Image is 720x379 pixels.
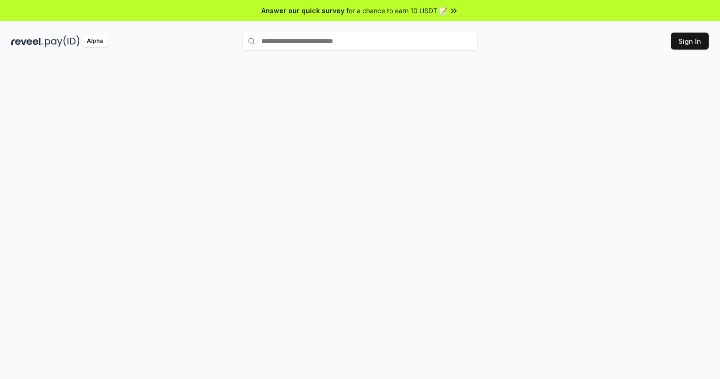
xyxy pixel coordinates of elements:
button: Sign In [671,33,709,50]
img: pay_id [45,35,80,47]
div: Alpha [82,35,108,47]
span: Answer our quick survey [261,6,344,16]
span: for a chance to earn 10 USDT 📝 [346,6,447,16]
img: reveel_dark [11,35,43,47]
